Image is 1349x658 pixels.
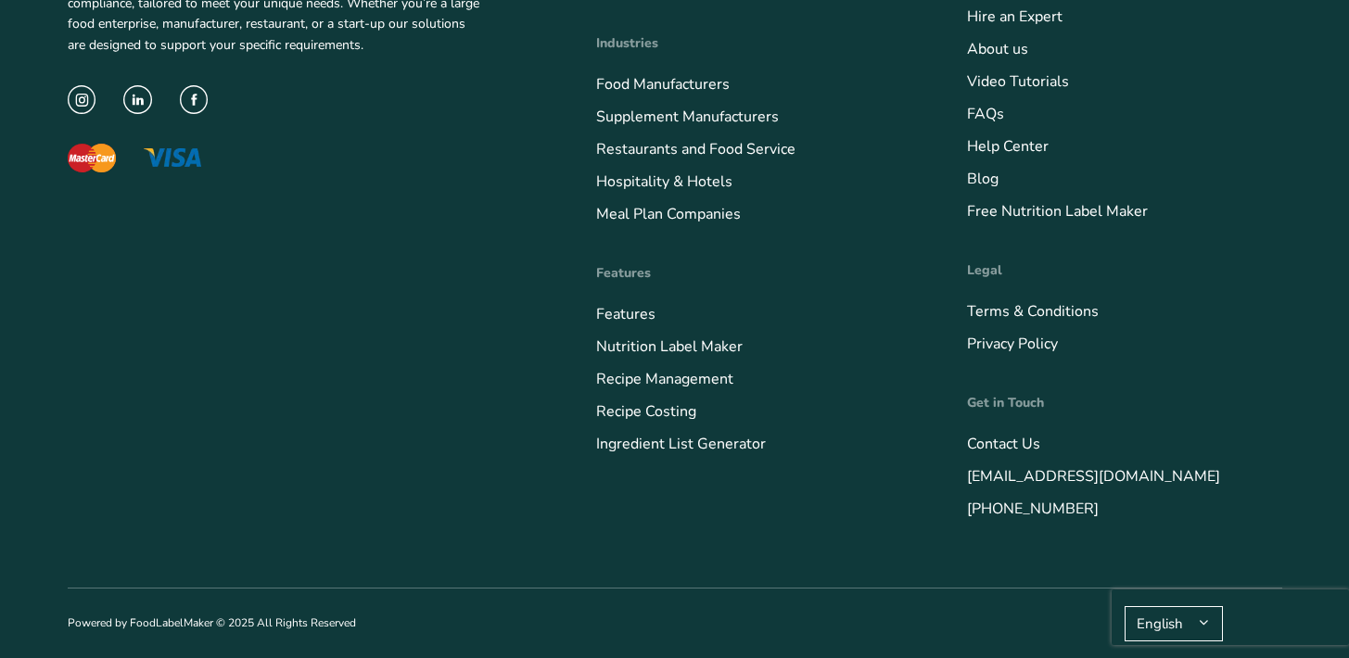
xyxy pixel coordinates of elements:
h4: Get in Touch [967,393,1282,412]
a: Video Tutorials [967,71,1069,92]
p: Powered by FoodLabelMaker © 2025 All Rights Reserved [68,614,356,632]
a: Terms & Conditions [967,301,1099,322]
a: [PHONE_NUMBER] [967,499,1099,519]
a: Hospitality & Hotels [596,171,732,192]
h4: Industries [596,33,911,53]
a: Meal Plan Companies [596,204,741,224]
a: Nutrition Label Maker [596,336,743,357]
a: Ingredient List Generator [596,434,766,454]
a: Food Manufacturers [596,74,730,95]
a: Contact Us [967,434,1040,454]
a: Restaurants and Food Service [596,139,795,159]
a: Recipe Management [596,369,733,389]
a: Blog [967,169,999,189]
a: FAQs [967,104,1004,124]
a: About us [967,39,1028,59]
img: The Visa logo with blue letters and a yellow flick above the [144,148,201,167]
a: Features [596,304,655,324]
a: Free Nutrition Label Maker [967,201,1148,221]
img: instagram icon [68,85,96,114]
a: Privacy Policy [967,334,1058,354]
a: Help Center [967,136,1049,157]
h4: Legal [967,260,1282,280]
a: Hire an Expert [967,6,1063,27]
img: The Mastercard logo displaying a red circle saying [68,144,116,173]
a: Supplement Manufacturers [596,107,779,127]
iframe: reCAPTCHA [1112,589,1349,645]
a: [EMAIL_ADDRESS][DOMAIN_NAME] [967,466,1220,487]
h4: Features [596,263,911,283]
a: Recipe Costing [596,401,696,422]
